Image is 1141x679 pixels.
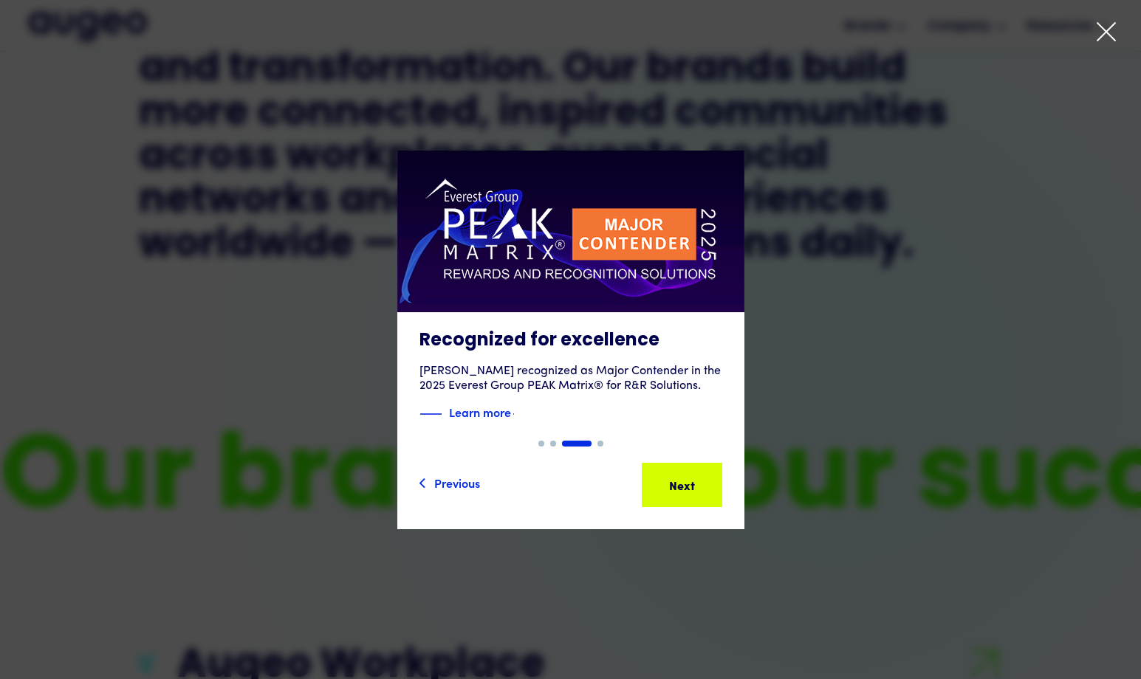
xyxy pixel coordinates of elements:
a: Recognized for excellence[PERSON_NAME] recognized as Major Contender in the 2025 Everest Group PE... [397,151,744,441]
strong: Learn more [449,404,511,420]
div: [PERSON_NAME] recognized as Major Contender in the 2025 Everest Group PEAK Matrix® for R&R Soluti... [419,364,722,393]
div: Show slide 3 of 4 [562,441,592,447]
h3: Recognized for excellence [419,330,722,352]
a: Next [642,463,722,507]
div: Show slide 1 of 4 [538,441,544,447]
img: Blue decorative line [419,405,442,423]
img: Blue text arrow [513,405,535,423]
div: Show slide 4 of 4 [597,441,603,447]
div: Previous [434,474,480,492]
div: Show slide 2 of 4 [550,441,556,447]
